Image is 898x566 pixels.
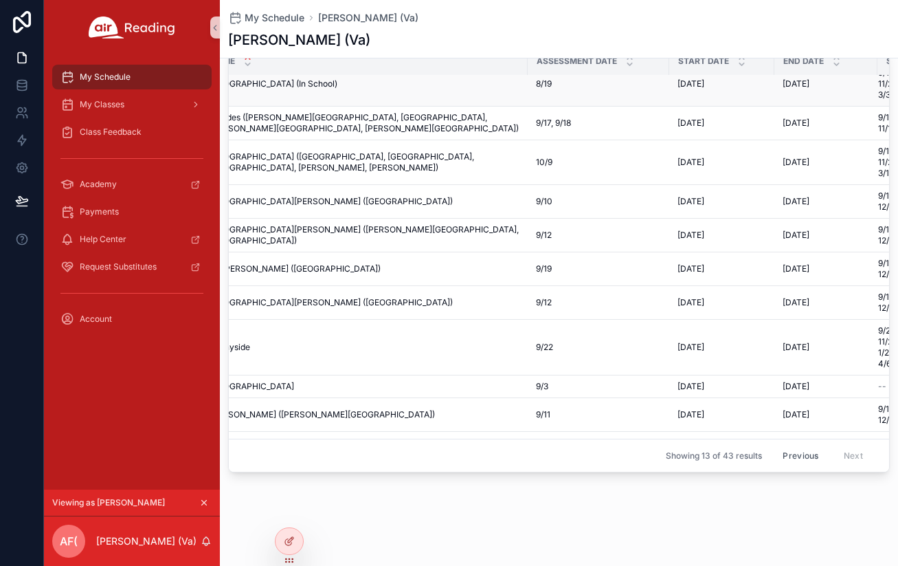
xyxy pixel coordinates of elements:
span: [GEOGRAPHIC_DATA] [210,381,294,392]
span: [PERSON_NAME] ([PERSON_NAME][GEOGRAPHIC_DATA]) [210,409,435,420]
span: [DATE] [783,230,809,241]
span: 9/10 [536,196,552,207]
a: Academy [52,172,212,197]
span: [GEOGRAPHIC_DATA][PERSON_NAME] ([PERSON_NAME][GEOGRAPHIC_DATA], [GEOGRAPHIC_DATA]) [210,224,519,246]
span: [DATE] [783,196,809,207]
span: [DATE] [783,409,809,420]
img: App logo [89,17,175,39]
span: [DATE] [677,196,704,207]
span: Payments [80,206,119,217]
span: My Schedule [80,72,131,83]
a: [PERSON_NAME] (Va) [318,11,418,25]
span: My Classes [80,99,124,110]
span: [DATE] [677,118,704,129]
span: [DATE] [783,157,809,168]
span: [GEOGRAPHIC_DATA] (In School) [210,78,337,89]
a: Payments [52,199,212,224]
span: [DATE] [783,263,809,274]
span: Academy [80,179,117,190]
div: scrollable content [44,55,220,349]
span: Help Center [80,234,126,245]
span: [DATE] [677,409,704,420]
span: Rapides ([PERSON_NAME][GEOGRAPHIC_DATA], [GEOGRAPHIC_DATA], [PERSON_NAME][GEOGRAPHIC_DATA], [PERS... [210,112,519,134]
span: 9/17, 9/18 [536,118,571,129]
span: 9/12 [536,230,552,241]
a: Account [52,307,212,331]
span: [DATE] [677,157,704,168]
span: 10/9 [536,157,552,168]
span: [GEOGRAPHIC_DATA] ([GEOGRAPHIC_DATA], [GEOGRAPHIC_DATA], [GEOGRAPHIC_DATA], [PERSON_NAME], [PERSO... [210,151,519,173]
span: [DATE] [783,342,809,353]
span: Sunnyside [210,342,250,353]
a: Help Center [52,227,212,252]
span: [DATE] [677,230,704,241]
p: [PERSON_NAME] (Va) [96,534,197,548]
span: 9/12 [536,297,552,308]
span: Request Substitutes [80,261,157,272]
span: Account [80,314,112,325]
span: St. [PERSON_NAME] ([GEOGRAPHIC_DATA]) [210,263,381,274]
span: Start Date [678,56,729,67]
span: Assessment Date [537,56,617,67]
a: My Schedule [52,65,212,89]
span: End Date [783,56,824,67]
span: [GEOGRAPHIC_DATA][PERSON_NAME] ([GEOGRAPHIC_DATA]) [210,196,453,207]
a: My Schedule [228,11,304,25]
span: 9/19 [536,263,552,274]
span: [DATE] [783,78,809,89]
span: 9/22 [536,342,553,353]
span: Class Feedback [80,127,142,138]
span: [GEOGRAPHIC_DATA][PERSON_NAME] ([GEOGRAPHIC_DATA]) [210,297,453,308]
span: [DATE] [677,78,704,89]
span: [DATE] [677,342,704,353]
h1: [PERSON_NAME] (Va) [228,30,370,50]
a: Class Feedback [52,120,212,144]
a: Request Substitutes [52,254,212,279]
span: [DATE] [677,297,704,308]
span: Viewing as [PERSON_NAME] [52,497,165,508]
a: My Classes [52,92,212,117]
span: 8/19 [536,78,552,89]
span: 9/3 [536,381,548,392]
span: Showing 13 of 43 results [666,450,762,461]
span: [DATE] [783,118,809,129]
span: [DATE] [677,381,704,392]
span: [DATE] [677,263,704,274]
button: Previous [773,445,828,466]
span: [DATE] [783,297,809,308]
span: 9/11 [536,409,550,420]
span: -- [878,381,886,392]
span: My Schedule [245,11,304,25]
span: [DATE] [783,381,809,392]
span: AF( [60,533,78,549]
